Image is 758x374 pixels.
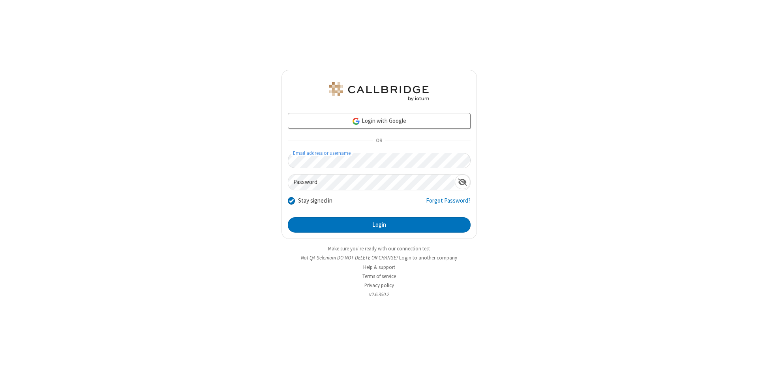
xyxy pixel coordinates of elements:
a: Login with Google [288,113,471,129]
label: Stay signed in [298,196,332,205]
button: Login to another company [399,254,457,261]
img: google-icon.png [352,117,360,126]
a: Forgot Password? [426,196,471,211]
a: Terms of service [362,273,396,280]
div: Show password [455,175,470,189]
a: Privacy policy [364,282,394,289]
li: Not QA Selenium DO NOT DELETE OR CHANGE? [281,254,477,261]
a: Make sure you're ready with our connection test [328,245,430,252]
span: OR [373,135,385,147]
input: Email address or username [288,153,471,168]
input: Password [288,175,455,190]
button: Login [288,217,471,233]
a: Help & support [363,264,395,271]
img: QA Selenium DO NOT DELETE OR CHANGE [328,82,430,101]
li: v2.6.350.2 [281,291,477,298]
